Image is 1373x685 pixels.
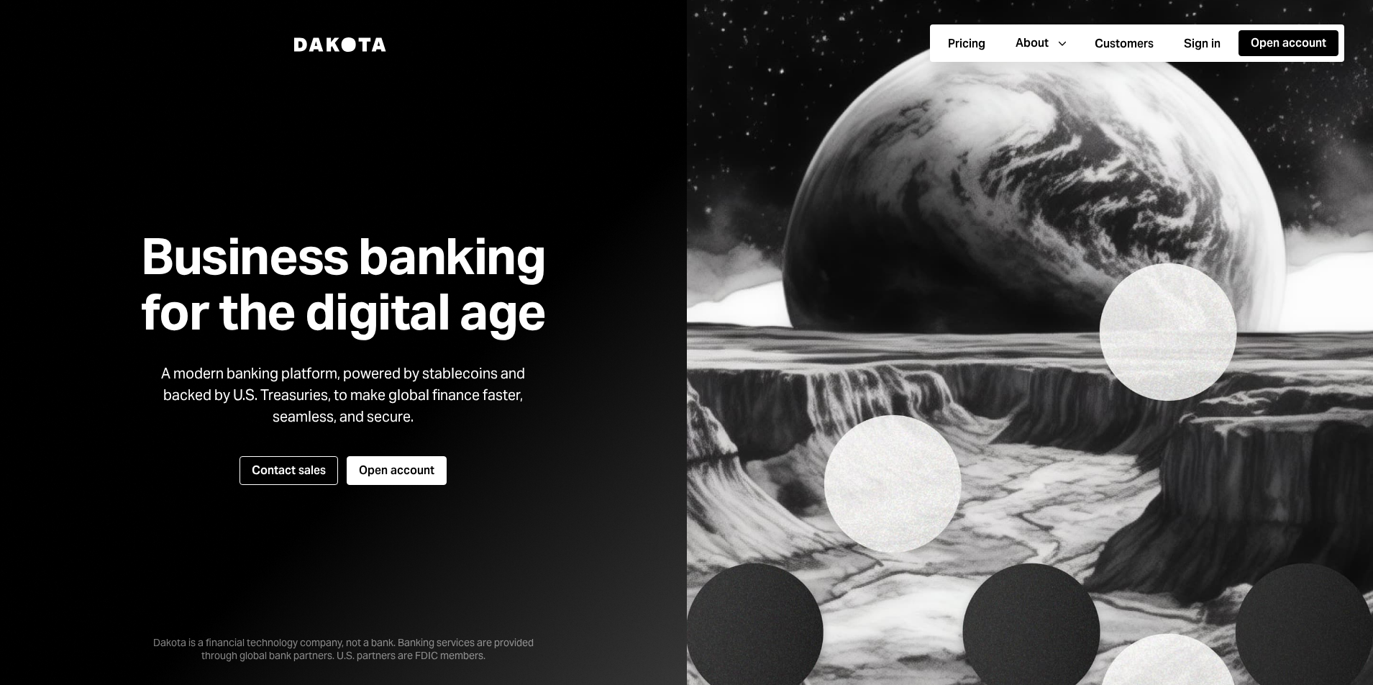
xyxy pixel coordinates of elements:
h1: Business banking for the digital age [123,229,563,340]
button: About [1003,30,1077,56]
button: Open account [347,456,447,485]
div: A modern banking platform, powered by stablecoins and backed by U.S. Treasuries, to make global f... [149,363,537,427]
button: Sign in [1172,31,1233,57]
button: Contact sales [240,456,338,485]
a: Sign in [1172,30,1233,58]
div: Dakota is a financial technology company, not a bank. Banking services are provided through globa... [127,613,559,662]
div: About [1016,35,1049,51]
button: Customers [1082,31,1166,57]
button: Open account [1239,30,1338,56]
a: Customers [1082,30,1166,58]
a: Pricing [936,30,998,58]
button: Pricing [936,31,998,57]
